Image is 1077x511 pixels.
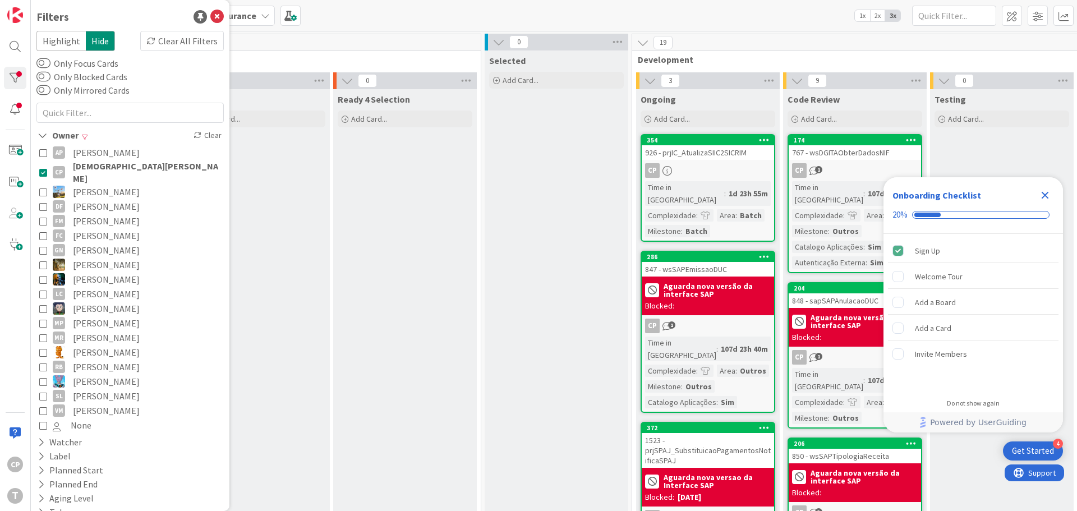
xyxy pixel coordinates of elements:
span: [PERSON_NAME] [73,185,140,199]
span: [PERSON_NAME] [73,257,140,272]
div: Welcome Tour [915,270,963,283]
span: : [843,396,845,408]
div: 4 [1053,439,1063,449]
span: : [696,209,698,222]
div: CP [792,350,807,365]
span: Support [24,2,51,15]
div: CP [789,350,921,365]
div: Time in [GEOGRAPHIC_DATA] [792,368,863,393]
img: JC [53,273,65,286]
img: DG [53,186,65,198]
span: : [882,396,884,408]
button: FM [PERSON_NAME] [39,214,221,228]
div: CP [789,163,921,178]
div: Close Checklist [1036,186,1054,204]
span: Powered by UserGuiding [930,416,1027,429]
span: : [735,365,737,377]
img: LS [53,302,65,315]
button: DG [PERSON_NAME] [39,185,221,199]
span: : [828,225,830,237]
div: Area [864,209,882,222]
div: 286 [647,253,774,261]
div: Add a Board is incomplete. [888,290,1058,315]
div: Batch [737,209,765,222]
span: 1 [815,353,822,360]
span: Add Card... [654,114,690,124]
div: 107d 23h 40m [718,343,771,355]
div: Outros [830,412,862,424]
span: Upstream [41,54,467,65]
div: CP [642,319,774,333]
div: Clear All Filters [140,31,224,51]
img: JC [53,259,65,271]
div: CP [7,457,23,472]
div: Blocked: [792,487,821,499]
div: AP [53,146,65,159]
div: Do not show again [947,399,1000,408]
span: [PERSON_NAME] [73,214,140,228]
span: Add Card... [948,114,984,124]
div: CP [642,163,774,178]
span: : [735,209,737,222]
div: 286847 - wsSAPEmissaoDUC [642,252,774,277]
span: [PERSON_NAME] [73,228,140,243]
div: MR [53,332,65,344]
div: 372 [642,423,774,433]
span: Add Card... [503,75,538,85]
span: 2x [870,10,885,21]
span: 9 [808,74,827,88]
div: FC [53,229,65,242]
button: MP [PERSON_NAME] [39,316,221,330]
div: Area [717,365,735,377]
div: Invite Members is incomplete. [888,342,1058,366]
div: Autenticação Externa [792,256,866,269]
span: [PERSON_NAME] [73,301,140,316]
label: Only Mirrored Cards [36,84,130,97]
span: Code Review [788,94,840,105]
span: : [843,209,845,222]
div: Invite Members [915,347,967,361]
div: 174767 - wsDGITAObterDadosNIF [789,135,921,160]
span: [PERSON_NAME] [73,243,140,257]
button: RL [PERSON_NAME] [39,345,221,360]
button: VM [PERSON_NAME] [39,403,221,418]
button: Only Mirrored Cards [36,85,50,96]
button: SL [PERSON_NAME] [39,389,221,403]
div: 354 [647,136,774,144]
button: AP [PERSON_NAME] [39,145,221,160]
div: 354926 - prjIC_AtualizaSIIC2SICRIM [642,135,774,160]
button: SF [PERSON_NAME] [39,374,221,389]
span: Ongoing [641,94,676,105]
button: CP [DEMOGRAPHIC_DATA][PERSON_NAME] [39,160,221,185]
span: Highlight [36,31,86,51]
span: [PERSON_NAME] [73,330,140,345]
div: Welcome Tour is incomplete. [888,264,1058,289]
img: RL [53,346,65,358]
div: 206 [789,439,921,449]
div: Checklist items [883,234,1063,392]
span: Selected [489,55,526,66]
span: : [863,187,865,200]
div: T [7,488,23,504]
div: Milestone [645,380,681,393]
span: [PERSON_NAME] [73,287,140,301]
div: Outros [683,380,715,393]
div: Add a Card is incomplete. [888,316,1058,340]
button: JC [PERSON_NAME] [39,257,221,272]
div: Checklist Container [883,177,1063,432]
button: DF [PERSON_NAME] [39,199,221,214]
span: [PERSON_NAME] [73,389,140,403]
div: Milestone [792,412,828,424]
div: Onboarding Checklist [892,188,981,202]
div: 20% [892,210,908,220]
span: Add Card... [351,114,387,124]
span: : [696,365,698,377]
div: 847 - wsSAPEmissaoDUC [642,262,774,277]
div: Sim [718,396,737,408]
span: 19 [653,36,673,49]
span: : [866,256,867,269]
span: : [716,343,718,355]
div: 204 [794,284,921,292]
span: [PERSON_NAME] [73,403,140,418]
div: CP [792,163,807,178]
